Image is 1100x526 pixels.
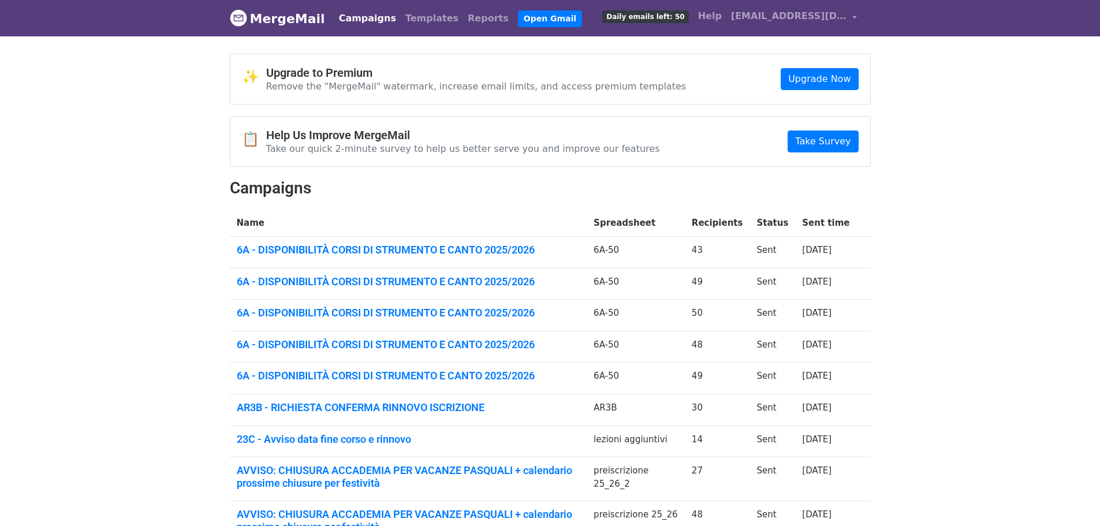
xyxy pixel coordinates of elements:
h4: Help Us Improve MergeMail [266,128,660,142]
a: Open Gmail [518,10,582,27]
a: MergeMail [230,6,325,31]
a: [DATE] [802,308,831,318]
td: Sent [750,457,795,501]
a: 6A - DISPONIBILITÀ CORSI DI STRUMENTO E CANTO 2025/2026 [237,275,580,288]
a: [DATE] [802,277,831,287]
a: [DATE] [802,340,831,350]
img: MergeMail logo [230,9,247,27]
p: Remove the "MergeMail" watermark, increase email limits, and access premium templates [266,80,687,92]
td: preiscrizione 25_26_2 [587,457,685,501]
td: 30 [685,394,750,426]
a: AR3B - RICHIESTA CONFERMA RINNOVO ISCRIZIONE [237,401,580,414]
a: Templates [401,7,463,30]
td: 43 [685,237,750,268]
a: 6A - DISPONIBILITÀ CORSI DI STRUMENTO E CANTO 2025/2026 [237,244,580,256]
td: 48 [685,331,750,363]
td: 49 [685,268,750,300]
td: 49 [685,363,750,394]
a: [DATE] [802,465,831,476]
td: Sent [750,331,795,363]
td: 6A-50 [587,237,685,268]
a: Help [693,5,726,28]
td: Sent [750,363,795,394]
th: Sent time [795,210,856,237]
a: [EMAIL_ADDRESS][DOMAIN_NAME] [726,5,862,32]
a: [DATE] [802,434,831,445]
th: Status [750,210,795,237]
td: AR3B [587,394,685,426]
a: 6A - DISPONIBILITÀ CORSI DI STRUMENTO E CANTO 2025/2026 [237,338,580,351]
a: Upgrade Now [781,68,858,90]
a: Daily emails left: 50 [598,5,693,28]
a: [DATE] [802,245,831,255]
a: [DATE] [802,509,831,520]
td: Sent [750,237,795,268]
td: 6A-50 [587,331,685,363]
td: 6A-50 [587,268,685,300]
span: Daily emails left: 50 [602,10,688,23]
td: lezioni aggiuntivi [587,426,685,457]
span: 📋 [242,131,266,148]
a: [DATE] [802,402,831,413]
a: Take Survey [788,130,858,152]
td: 50 [685,300,750,331]
span: ✨ [242,69,266,85]
td: 6A-50 [587,300,685,331]
td: 27 [685,457,750,501]
a: 6A - DISPONIBILITÀ CORSI DI STRUMENTO E CANTO 2025/2026 [237,307,580,319]
th: Name [230,210,587,237]
td: Sent [750,300,795,331]
h2: Campaigns [230,178,871,198]
h4: Upgrade to Premium [266,66,687,80]
a: Reports [463,7,513,30]
td: Sent [750,426,795,457]
p: Take our quick 2-minute survey to help us better serve you and improve our features [266,143,660,155]
a: AVVISO: CHIUSURA ACCADEMIA PER VACANZE PASQUALI + calendario prossime chiusure per festività [237,464,580,489]
td: Sent [750,394,795,426]
span: [EMAIL_ADDRESS][DOMAIN_NAME] [731,9,847,23]
th: Spreadsheet [587,210,685,237]
td: Sent [750,268,795,300]
a: [DATE] [802,371,831,381]
td: 6A-50 [587,363,685,394]
a: 6A - DISPONIBILITÀ CORSI DI STRUMENTO E CANTO 2025/2026 [237,370,580,382]
a: 23C - Avviso data fine corso e rinnovo [237,433,580,446]
a: Campaigns [334,7,401,30]
th: Recipients [685,210,750,237]
td: 14 [685,426,750,457]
